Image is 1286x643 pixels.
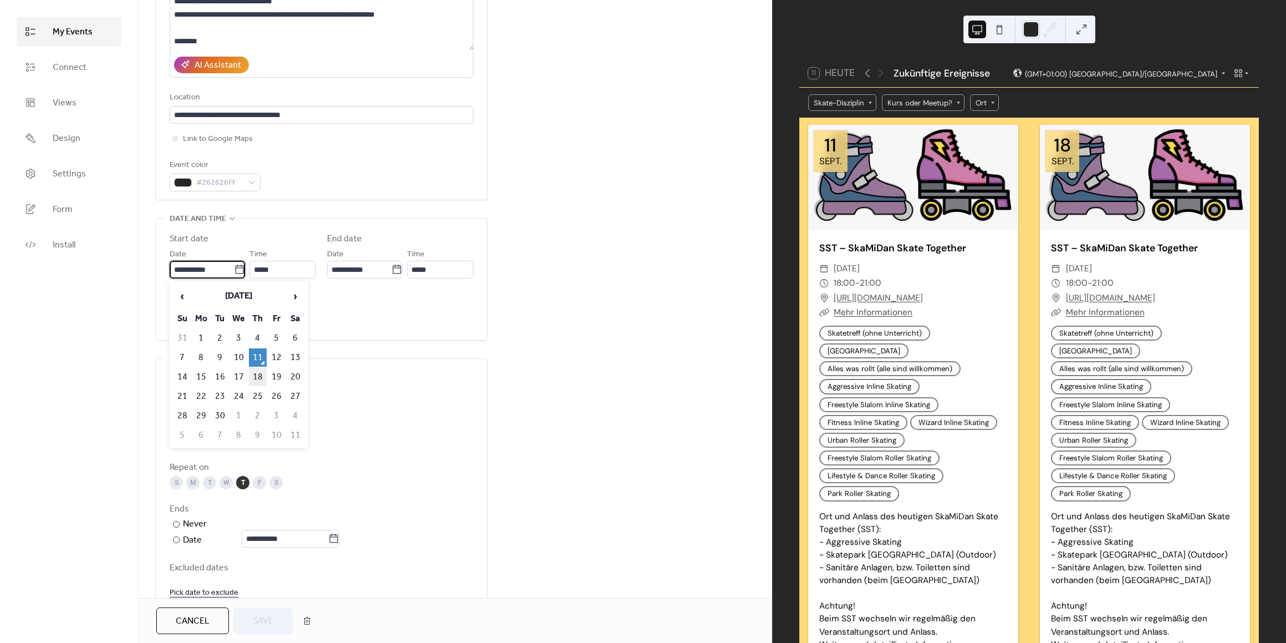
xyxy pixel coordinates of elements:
span: Date [327,248,344,261]
span: Cancel [176,615,210,628]
div: F [253,476,266,489]
div: Location [170,91,471,104]
div: Repeat on [170,461,471,474]
td: 3 [268,407,285,425]
span: [DATE] [1066,261,1092,276]
td: 9 [249,426,267,444]
td: 21 [173,387,191,406]
span: (GMT+01:00) [GEOGRAPHIC_DATA]/[GEOGRAPHIC_DATA] [1025,70,1217,77]
td: 31 [173,329,191,347]
span: Views [53,97,76,110]
th: Tu [211,310,229,328]
th: Su [173,310,191,328]
a: [URL][DOMAIN_NAME] [834,291,923,305]
div: ​ [819,291,829,305]
span: 21:00 [860,276,881,290]
span: Pick date to exclude [170,586,238,600]
div: 18 [1054,136,1071,154]
div: ​ [1051,291,1061,305]
td: 4 [249,329,267,347]
a: Cancel [156,607,229,634]
div: End date [327,232,362,246]
span: - [855,276,860,290]
td: 5 [173,426,191,444]
td: 10 [230,348,248,367]
span: Excluded dates [170,561,473,575]
span: 21:00 [1092,276,1114,290]
a: Install [17,230,121,260]
div: ​ [1051,261,1061,276]
span: Settings [53,168,86,181]
span: - [1088,276,1092,290]
div: M [186,476,200,489]
div: ​ [819,276,829,290]
td: 2 [249,407,267,425]
div: Event color [170,159,258,172]
th: [DATE] [192,285,285,308]
div: ​ [1051,276,1061,290]
span: Install [53,239,75,252]
th: Mo [192,310,210,328]
span: [DATE] [834,261,860,276]
a: Mehr Informationen [1066,307,1145,318]
td: 29 [192,407,210,425]
th: Th [249,310,267,328]
span: ‹ [174,285,191,307]
td: 7 [173,348,191,367]
a: Mehr Informationen [834,307,912,318]
a: Form [17,194,121,224]
a: My Events [17,17,121,47]
a: Connect [17,52,121,82]
td: 14 [173,368,191,386]
td: 18 [249,368,267,386]
td: 11 [287,426,304,444]
th: We [230,310,248,328]
span: Design [53,132,80,145]
span: 18:00 [1066,276,1088,290]
td: 8 [192,348,210,367]
td: 4 [287,407,304,425]
a: Design [17,123,121,153]
div: Start date [170,232,208,246]
a: SST – SkaMiDan Skate Together [819,242,966,254]
span: Time [249,248,267,261]
div: ​ [819,305,829,320]
div: T [203,476,216,489]
th: Sa [287,310,304,328]
td: 15 [192,368,210,386]
div: 11 [824,136,836,154]
td: 8 [230,426,248,444]
td: 28 [173,407,191,425]
button: AI Assistant [174,57,249,73]
span: Date [170,248,186,261]
td: 5 [268,329,285,347]
td: 27 [287,387,304,406]
a: Settings [17,159,121,189]
a: Views [17,88,121,118]
td: 3 [230,329,248,347]
span: Time [407,248,425,261]
div: AI Assistant [195,59,241,72]
th: Fr [268,310,285,328]
td: 19 [268,368,285,386]
td: 20 [287,368,304,386]
div: Sept. [819,157,841,166]
td: 12 [268,348,285,367]
div: S [269,476,283,489]
td: 1 [230,407,248,425]
td: 10 [268,426,285,444]
td: 7 [211,426,229,444]
a: [URL][DOMAIN_NAME] [1066,291,1155,305]
td: 24 [230,387,248,406]
td: 16 [211,368,229,386]
span: #262626FF [196,176,243,190]
div: Never [183,518,207,531]
span: 18:00 [834,276,855,290]
span: Form [53,203,73,216]
div: Zukünftige Ereignisse [894,66,990,80]
td: 6 [287,329,304,347]
span: Date and time [170,212,226,226]
td: 2 [211,329,229,347]
td: 30 [211,407,229,425]
td: 26 [268,387,285,406]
